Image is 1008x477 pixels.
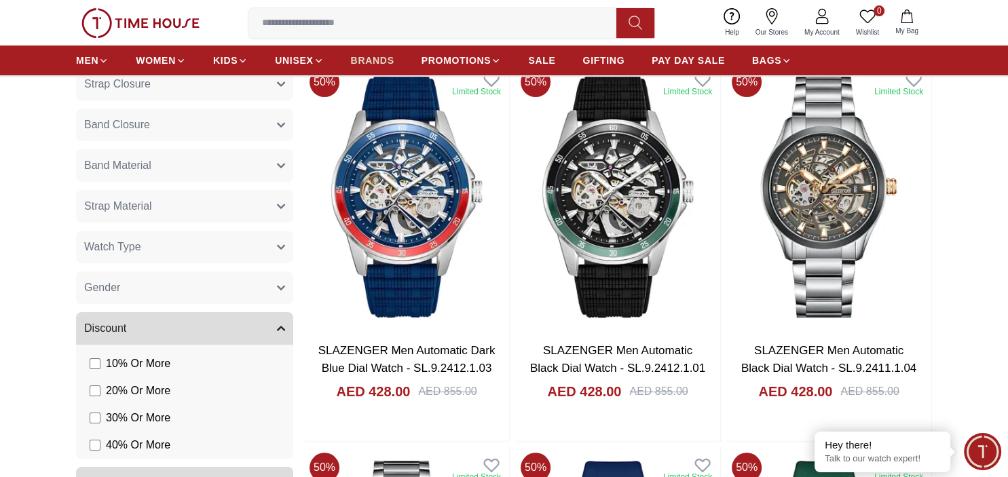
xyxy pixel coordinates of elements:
input: 40% Or More [90,440,100,451]
img: SLAZENGER Men Automatic Dark Blue Dial Watch - SL.9.2412.1.03 [304,62,509,332]
a: SLAZENGER Men Automatic Dark Blue Dial Watch - SL.9.2412.1.03 [318,344,496,375]
span: Help [720,27,745,37]
a: UNISEX [275,48,323,73]
button: My Bag [887,7,927,39]
span: WOMEN [136,54,176,67]
a: SALE [528,48,555,73]
img: ... [81,8,200,38]
span: Strap Closure [84,76,151,92]
button: Band Material [76,149,293,182]
span: GIFTING [582,54,624,67]
div: Limited Stock [452,86,501,97]
button: Gender [76,271,293,304]
a: KIDS [213,48,248,73]
div: AED 855.00 [840,383,899,400]
span: Our Stores [750,27,794,37]
button: Band Closure [76,109,293,141]
span: 50 % [310,67,339,97]
h4: AED 428.00 [547,382,621,401]
span: 10 % Or More [106,356,170,372]
a: MEN [76,48,109,73]
button: Strap Closure [76,68,293,100]
span: UNISEX [275,54,313,67]
div: Hey there! [825,438,940,452]
a: BRANDS [351,48,394,73]
a: PROMOTIONS [422,48,502,73]
span: BAGS [752,54,781,67]
button: Discount [76,312,293,345]
span: Band Closure [84,117,150,133]
button: Watch Type [76,231,293,263]
div: Chat Widget [964,433,1001,470]
span: 30 % Or More [106,410,170,426]
input: 20% Or More [90,385,100,396]
span: SALE [528,54,555,67]
a: Our Stores [747,5,796,40]
span: MEN [76,54,98,67]
span: PAY DAY SALE [652,54,725,67]
img: SLAZENGER Men Automatic Black Dial Watch - SL.9.2411.1.04 [726,62,931,332]
span: 0 [874,5,884,16]
span: Watch Type [84,239,141,255]
a: GIFTING [582,48,624,73]
span: KIDS [213,54,238,67]
span: BRANDS [351,54,394,67]
a: SLAZENGER Men Automatic Black Dial Watch - SL.9.2411.1.04 [741,344,916,375]
span: Strap Material [84,198,152,214]
a: PAY DAY SALE [652,48,725,73]
span: Wishlist [851,27,884,37]
span: Gender [84,280,120,296]
input: 10% Or More [90,358,100,369]
input: 30% Or More [90,413,100,423]
span: My Bag [890,26,924,36]
span: 20 % Or More [106,383,170,399]
img: SLAZENGER Men Automatic Black Dial Watch - SL.9.2412.1.01 [515,62,720,332]
span: 50 % [732,67,762,97]
p: Talk to our watch expert! [825,453,940,465]
h4: AED 428.00 [758,382,832,401]
a: BAGS [752,48,791,73]
span: Discount [84,320,126,337]
a: 0Wishlist [848,5,887,40]
div: AED 855.00 [418,383,477,400]
span: Band Material [84,157,151,174]
div: AED 855.00 [629,383,688,400]
span: 50 % [521,67,550,97]
h4: AED 428.00 [336,382,410,401]
div: Limited Stock [663,86,712,97]
button: Strap Material [76,190,293,223]
a: WOMEN [136,48,186,73]
a: Help [717,5,747,40]
span: 40 % Or More [106,437,170,453]
span: PROMOTIONS [422,54,491,67]
span: My Account [799,27,845,37]
div: Limited Stock [874,86,923,97]
a: SLAZENGER Men Automatic Black Dial Watch - SL.9.2412.1.01 [530,344,705,375]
